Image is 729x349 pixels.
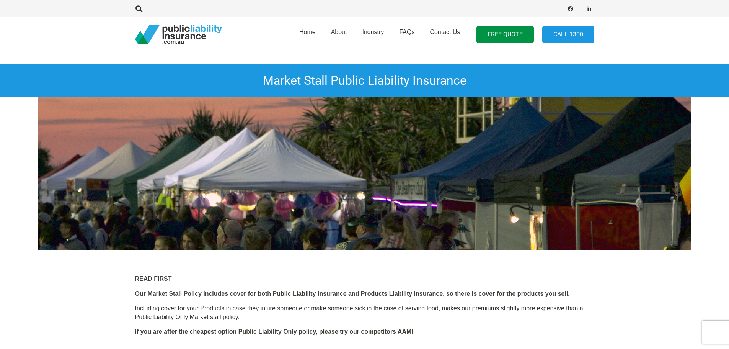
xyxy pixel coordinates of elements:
[391,15,422,54] a: FAQs
[354,15,391,54] a: Industry
[135,275,172,282] strong: READ FIRST
[565,3,576,14] a: Facebook
[132,5,147,12] a: Search
[135,25,222,44] a: pli_logotransparent
[135,304,594,321] p: Including cover for your Products in case they injure someone or make someone sick in the case of...
[299,29,316,35] span: Home
[399,29,414,35] span: FAQs
[331,29,347,35] span: About
[476,26,534,43] a: FREE QUOTE
[430,29,460,35] span: Contact Us
[135,290,570,297] strong: Our Market Stall Policy Includes cover for both Public Liability Insurance and Products Liability...
[362,29,384,35] span: Industry
[135,328,413,335] strong: If you are after the cheapest option Public Liability Only policy, please try our competitors AAMI
[422,15,468,54] a: Contact Us
[584,3,594,14] a: LinkedIn
[292,15,323,54] a: Home
[38,97,691,250] img: Market Stall Public Liability Insurance
[542,26,594,43] a: Call 1300
[323,15,355,54] a: About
